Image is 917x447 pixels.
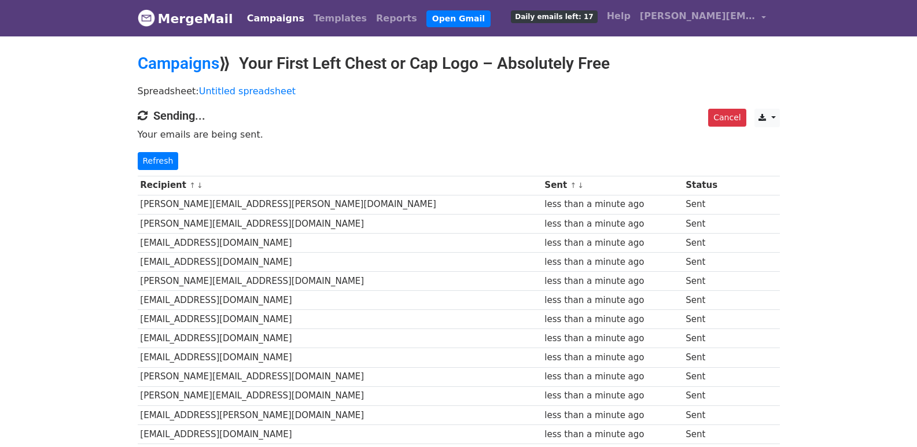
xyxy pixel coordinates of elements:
[544,313,680,326] div: less than a minute ago
[197,181,203,190] a: ↓
[138,109,780,123] h4: Sending...
[544,237,680,250] div: less than a minute ago
[138,348,542,367] td: [EMAIL_ADDRESS][DOMAIN_NAME]
[544,370,680,383] div: less than a minute ago
[426,10,491,27] a: Open Gmail
[544,428,680,441] div: less than a minute ago
[138,233,542,252] td: [EMAIL_ADDRESS][DOMAIN_NAME]
[138,386,542,405] td: [PERSON_NAME][EMAIL_ADDRESS][DOMAIN_NAME]
[138,367,542,386] td: [PERSON_NAME][EMAIL_ADDRESS][DOMAIN_NAME]
[242,7,309,30] a: Campaigns
[138,405,542,424] td: [EMAIL_ADDRESS][PERSON_NAME][DOMAIN_NAME]
[138,214,542,233] td: [PERSON_NAME][EMAIL_ADDRESS][DOMAIN_NAME]
[138,128,780,141] p: Your emails are being sent.
[544,351,680,364] div: less than a minute ago
[683,310,732,329] td: Sent
[570,181,576,190] a: ↑
[635,5,771,32] a: [PERSON_NAME][EMAIL_ADDRESS][DOMAIN_NAME]
[544,332,680,345] div: less than a minute ago
[309,7,371,30] a: Templates
[683,329,732,348] td: Sent
[708,109,746,127] a: Cancel
[138,252,542,271] td: [EMAIL_ADDRESS][DOMAIN_NAME]
[683,252,732,271] td: Sent
[544,294,680,307] div: less than a minute ago
[602,5,635,28] a: Help
[138,85,780,97] p: Spreadsheet:
[511,10,597,23] span: Daily emails left: 17
[683,291,732,310] td: Sent
[544,198,680,211] div: less than a minute ago
[138,272,542,291] td: [PERSON_NAME][EMAIL_ADDRESS][DOMAIN_NAME]
[138,329,542,348] td: [EMAIL_ADDRESS][DOMAIN_NAME]
[189,181,196,190] a: ↑
[506,5,602,28] a: Daily emails left: 17
[640,9,756,23] span: [PERSON_NAME][EMAIL_ADDRESS][DOMAIN_NAME]
[542,176,683,195] th: Sent
[544,256,680,269] div: less than a minute ago
[683,214,732,233] td: Sent
[138,6,233,31] a: MergeMail
[138,195,542,214] td: [PERSON_NAME][EMAIL_ADDRESS][PERSON_NAME][DOMAIN_NAME]
[138,424,542,444] td: [EMAIL_ADDRESS][DOMAIN_NAME]
[683,405,732,424] td: Sent
[544,409,680,422] div: less than a minute ago
[138,54,219,73] a: Campaigns
[544,389,680,402] div: less than a minute ago
[544,217,680,231] div: less than a minute ago
[683,233,732,252] td: Sent
[138,176,542,195] th: Recipient
[544,275,680,288] div: less than a minute ago
[683,367,732,386] td: Sent
[138,152,179,170] a: Refresh
[138,9,155,27] img: MergeMail logo
[138,54,780,73] h2: ⟫ Your First Left Chest or Cap Logo – Absolutely Free
[683,195,732,214] td: Sent
[683,272,732,291] td: Sent
[138,291,542,310] td: [EMAIL_ADDRESS][DOMAIN_NAME]
[683,386,732,405] td: Sent
[138,310,542,329] td: [EMAIL_ADDRESS][DOMAIN_NAME]
[683,424,732,444] td: Sent
[683,176,732,195] th: Status
[199,86,296,97] a: Untitled spreadsheet
[577,181,584,190] a: ↓
[683,348,732,367] td: Sent
[371,7,422,30] a: Reports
